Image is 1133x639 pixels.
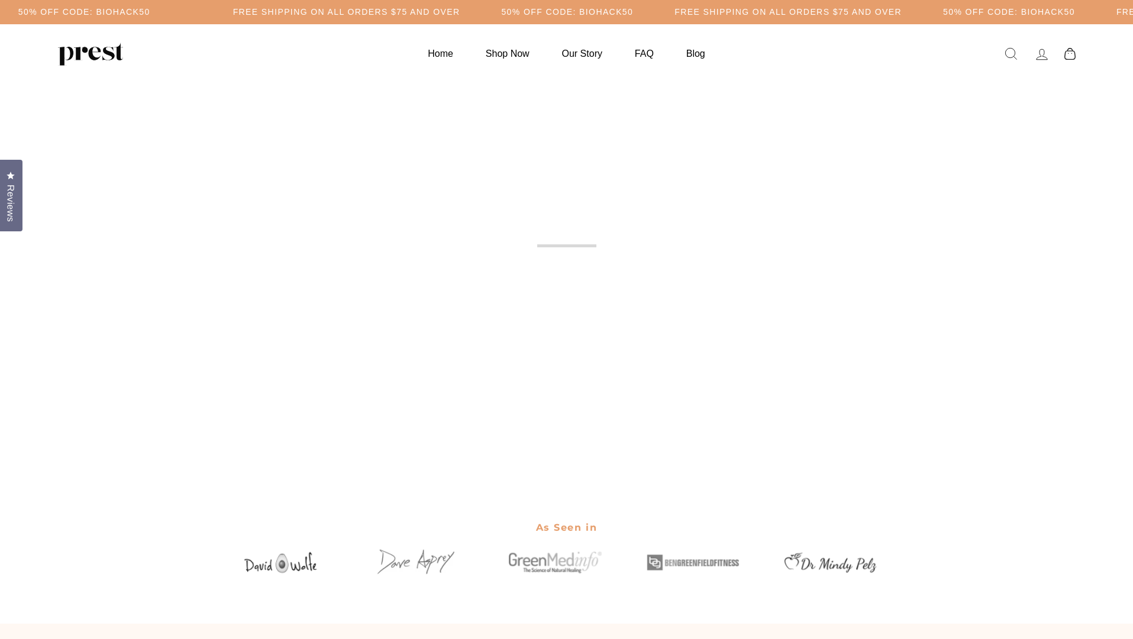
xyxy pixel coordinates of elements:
[674,7,902,17] h5: Free Shipping on all orders $75 and over
[58,42,123,66] img: PREST ORGANICS
[3,185,18,222] span: Reviews
[501,7,633,17] h5: 50% OFF CODE: BIOHACK50
[233,7,460,17] h5: Free Shipping on all orders $75 and over
[547,42,617,65] a: Our Story
[413,42,719,65] ul: Primary
[413,42,468,65] a: Home
[18,7,150,17] h5: 50% OFF CODE: BIOHACK50
[943,7,1075,17] h5: 50% OFF CODE: BIOHACK50
[221,513,913,543] h2: As Seen in
[672,42,720,65] a: Blog
[620,42,669,65] a: FAQ
[471,42,544,65] a: Shop Now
